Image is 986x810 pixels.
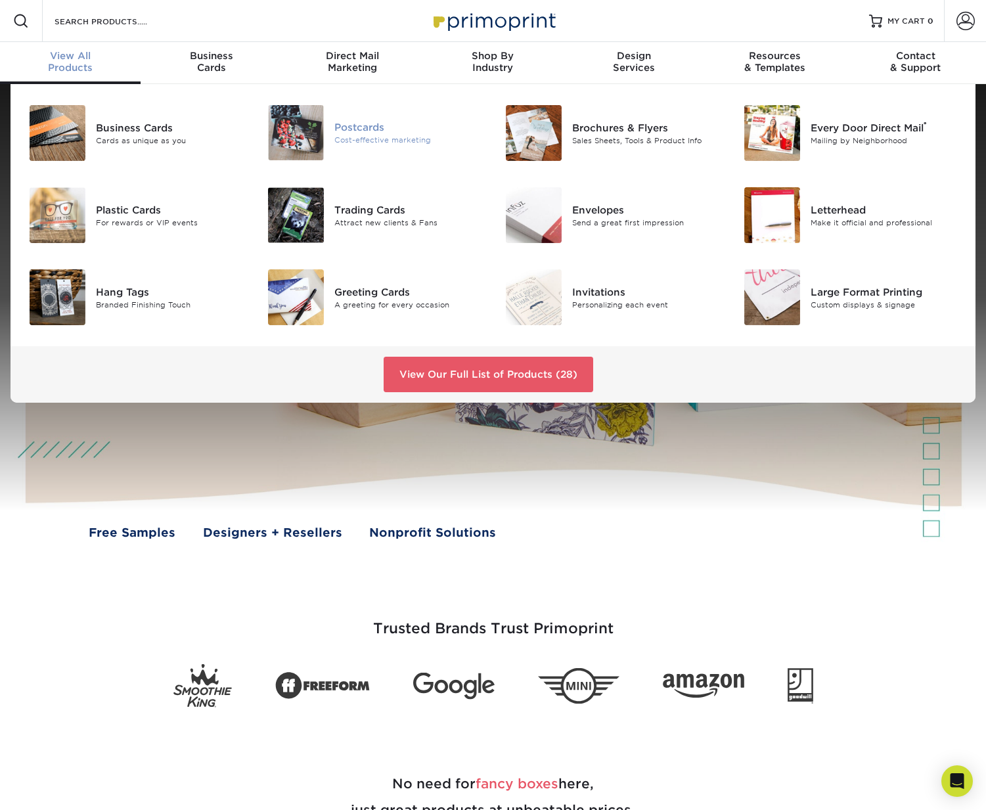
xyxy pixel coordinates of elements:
[413,672,495,699] img: Google
[503,100,722,166] a: Brochures & Flyers Brochures & Flyers Sales Sheets, Tools & Product Info
[845,50,986,74] div: & Support
[741,182,960,248] a: Letterhead Letterhead Make it official and professional
[663,673,744,698] img: Amazon
[572,202,721,217] div: Envelopes
[96,135,245,146] div: Cards as unique as you
[572,217,721,228] div: Send a great first impression
[476,776,558,792] span: fancy boxes
[96,284,245,299] div: Hang Tags
[744,269,800,325] img: Large Format Printing
[334,284,483,299] div: Greeting Cards
[334,299,483,310] div: A greeting for every occasion
[422,50,563,62] span: Shop By
[564,50,704,62] span: Design
[422,42,563,84] a: Shop ByIndustry
[741,264,960,330] a: Large Format Printing Large Format Printing Custom displays & signage
[282,50,422,74] div: Marketing
[369,524,496,541] a: Nonprofit Solutions
[811,120,960,135] div: Every Door Direct Mail
[334,120,483,135] div: Postcards
[572,120,721,135] div: Brochures & Flyers
[334,202,483,217] div: Trading Cards
[744,105,800,161] img: Every Door Direct Mail
[268,187,324,243] img: Trading Cards
[788,668,813,704] img: Goodwill
[265,264,483,330] a: Greeting Cards Greeting Cards A greeting for every occasion
[887,16,925,27] span: MY CART
[506,269,562,325] img: Invitations
[928,16,933,26] span: 0
[141,50,281,62] span: Business
[275,665,370,707] img: Freeform
[845,42,986,84] a: Contact& Support
[811,202,960,217] div: Letterhead
[704,42,845,84] a: Resources& Templates
[141,50,281,74] div: Cards
[30,187,85,243] img: Plastic Cards
[173,664,232,708] img: Smoothie King
[428,7,559,35] img: Primoprint
[572,284,721,299] div: Invitations
[744,187,800,243] img: Letterhead
[282,50,422,62] span: Direct Mail
[422,50,563,74] div: Industry
[811,135,960,146] div: Mailing by Neighborhood
[96,120,245,135] div: Business Cards
[96,299,245,310] div: Branded Finishing Touch
[564,50,704,74] div: Services
[384,357,593,392] a: View Our Full List of Products (28)
[503,182,722,248] a: Envelopes Envelopes Send a great first impression
[26,264,245,330] a: Hang Tags Hang Tags Branded Finishing Touch
[109,589,878,653] h3: Trusted Brands Trust Primoprint
[265,182,483,248] a: Trading Cards Trading Cards Attract new clients & Fans
[334,135,483,146] div: Cost-effective marketing
[26,182,245,248] a: Plastic Cards Plastic Cards For rewards or VIP events
[572,135,721,146] div: Sales Sheets, Tools & Product Info
[30,105,85,161] img: Business Cards
[30,269,85,325] img: Hang Tags
[572,299,721,310] div: Personalizing each event
[811,284,960,299] div: Large Format Printing
[334,217,483,228] div: Attract new clients & Fans
[503,264,722,330] a: Invitations Invitations Personalizing each event
[845,50,986,62] span: Contact
[811,217,960,228] div: Make it official and professional
[741,100,960,166] a: Every Door Direct Mail Every Door Direct Mail® Mailing by Neighborhood
[704,50,845,74] div: & Templates
[89,524,175,541] a: Free Samples
[924,120,927,129] sup: ®
[203,524,342,541] a: Designers + Resellers
[141,42,281,84] a: BusinessCards
[811,299,960,310] div: Custom displays & signage
[941,765,973,797] div: Open Intercom Messenger
[96,202,245,217] div: Plastic Cards
[53,13,181,29] input: SEARCH PRODUCTS.....
[506,187,562,243] img: Envelopes
[268,269,324,325] img: Greeting Cards
[96,217,245,228] div: For rewards or VIP events
[564,42,704,84] a: DesignServices
[282,42,422,84] a: Direct MailMarketing
[506,105,562,161] img: Brochures & Flyers
[26,100,245,166] a: Business Cards Business Cards Cards as unique as you
[704,50,845,62] span: Resources
[268,105,324,160] img: Postcards
[265,100,483,166] a: Postcards Postcards Cost-effective marketing
[538,667,619,704] img: Mini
